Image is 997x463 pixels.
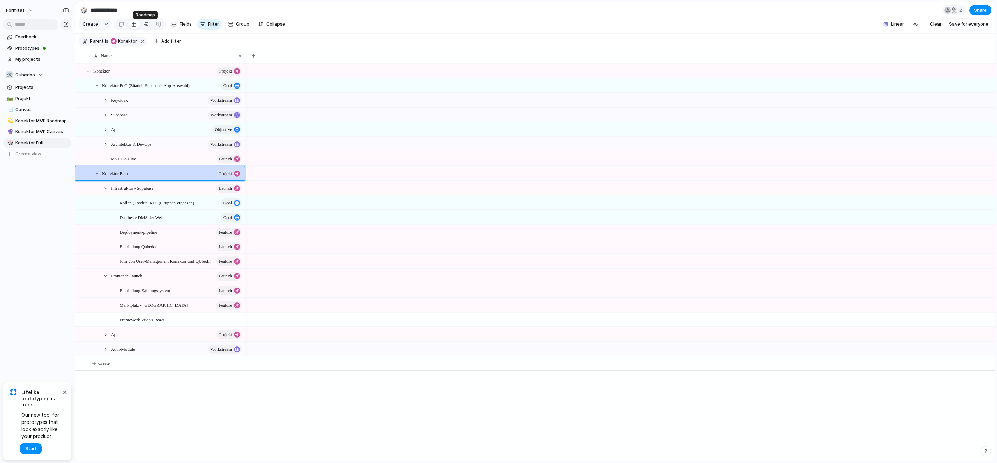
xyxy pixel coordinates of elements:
[216,301,242,310] button: Feature
[219,257,232,266] span: Feature
[79,19,101,30] button: Create
[891,21,904,28] span: Linear
[21,389,61,408] span: Lifelike prototyping is here
[151,36,185,46] button: Add filter
[120,257,214,265] span: Join von User-Management Konektor und QUbedoon
[219,227,232,237] span: Feature
[15,106,69,113] span: Canvas
[219,271,232,281] span: launch
[930,21,942,28] span: Clear
[221,213,242,222] button: goal
[102,81,190,89] span: Konektor PoC (Zitadel, Supabase, App-Auswahl)
[210,110,232,120] span: workstream
[120,301,188,309] span: Marktplatz - [GEOGRAPHIC_DATA]
[111,345,135,353] span: Auth-Module
[210,140,232,149] span: workstream
[20,443,42,454] button: Start
[946,19,991,30] button: Save for everyone
[208,140,242,149] button: workstream
[6,71,13,78] div: 🛠️
[133,11,158,19] div: Roadmap
[197,19,222,30] button: Filter
[111,96,128,104] span: Keycloak
[266,21,285,28] span: Collapse
[224,19,253,30] button: Group
[120,198,194,206] span: Rollen-, Rechte, RLS (Gruppen ergänzen)
[217,330,242,339] button: Projekt
[223,213,232,222] span: goal
[7,95,12,102] div: 🛤️
[3,94,71,104] a: 🛤️Projekt
[219,183,232,193] span: launch
[3,149,71,159] button: Create view
[101,52,112,59] span: Name
[3,105,71,115] div: 📃Canvas
[216,155,242,163] button: launch
[90,38,104,44] span: Parent
[216,257,242,266] button: Feature
[3,116,71,126] a: 💫Konektor MVP Roadmap
[111,38,137,44] span: Konektor
[219,301,232,310] span: Feature
[959,7,964,14] span: 2
[6,95,13,102] button: 🛤️
[15,56,69,63] span: My projects
[3,43,71,53] a: Prototypes
[215,125,232,134] span: objective
[3,138,71,148] a: 🎲Konektor Full
[6,7,25,14] span: Formitas
[15,140,69,146] span: Konektor Full
[15,84,69,91] span: Projects
[105,38,108,44] span: is
[120,286,170,294] span: Einbindung Zahlungssystem
[111,155,136,162] span: MVP Go Live
[223,198,232,208] span: goal
[111,140,151,148] span: Architektur & DevOps
[15,45,69,52] span: Prototypes
[15,34,69,41] span: Feedback
[78,5,89,16] button: 🎲
[169,19,195,30] button: Fields
[210,96,232,105] span: workstream
[7,139,12,147] div: 🎲
[15,150,41,157] span: Create view
[208,96,242,105] button: workstream
[216,228,242,237] button: Feature
[219,169,232,178] span: Projekt
[927,19,944,30] button: Clear
[216,286,242,295] button: launch
[6,117,13,124] button: 💫
[7,128,12,136] div: 🔮
[61,388,69,396] button: Dismiss
[7,117,12,125] div: 💫
[180,21,192,28] span: Fields
[216,184,242,193] button: launch
[219,330,232,339] span: Projekt
[974,7,987,14] span: Share
[6,106,13,113] button: 📃
[219,286,232,296] span: launch
[221,198,242,207] button: goal
[83,21,98,28] span: Create
[3,127,71,137] a: 🔮Konektor MVP Canvas
[881,19,907,29] button: Linear
[219,154,232,164] span: launch
[15,71,35,78] span: Qubedoo
[109,37,138,45] button: Konektor
[223,81,232,91] span: goal
[208,345,242,354] button: workstream
[25,445,37,452] span: Start
[120,213,164,221] span: Das beste DMS der Welt
[236,21,249,28] span: Group
[3,5,37,16] button: Formitas
[111,184,154,192] span: Infrastruktur - Supabase
[102,169,128,177] span: Konektor Beta
[98,360,110,367] span: Create
[255,19,288,30] button: Collapse
[111,330,120,338] span: Apps
[7,106,12,114] div: 📃
[208,111,242,119] button: workstream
